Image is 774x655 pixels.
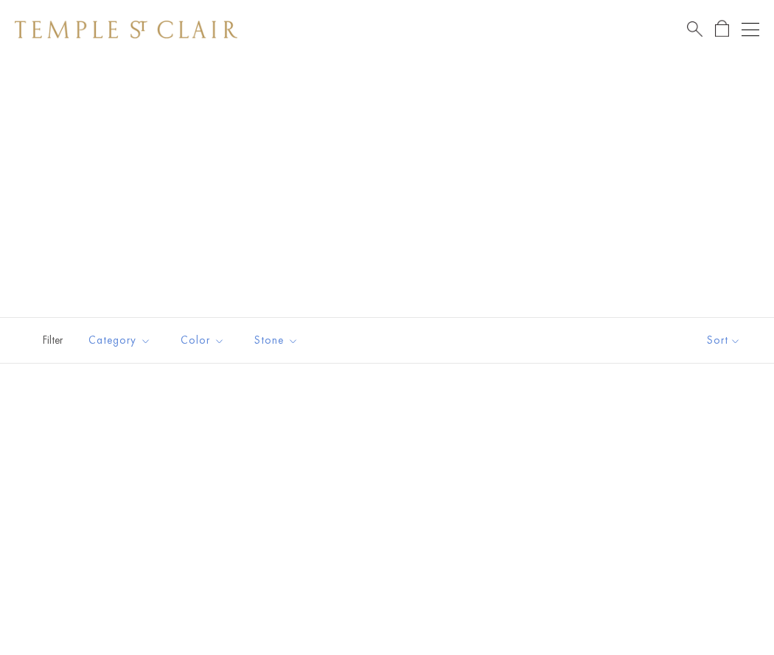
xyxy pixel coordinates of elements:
[715,20,729,38] a: Open Shopping Bag
[687,20,702,38] a: Search
[674,318,774,363] button: Show sort by
[15,21,237,38] img: Temple St. Clair
[81,331,162,350] span: Category
[170,324,236,357] button: Color
[77,324,162,357] button: Category
[173,331,236,350] span: Color
[247,331,310,350] span: Stone
[742,21,759,38] button: Open navigation
[243,324,310,357] button: Stone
